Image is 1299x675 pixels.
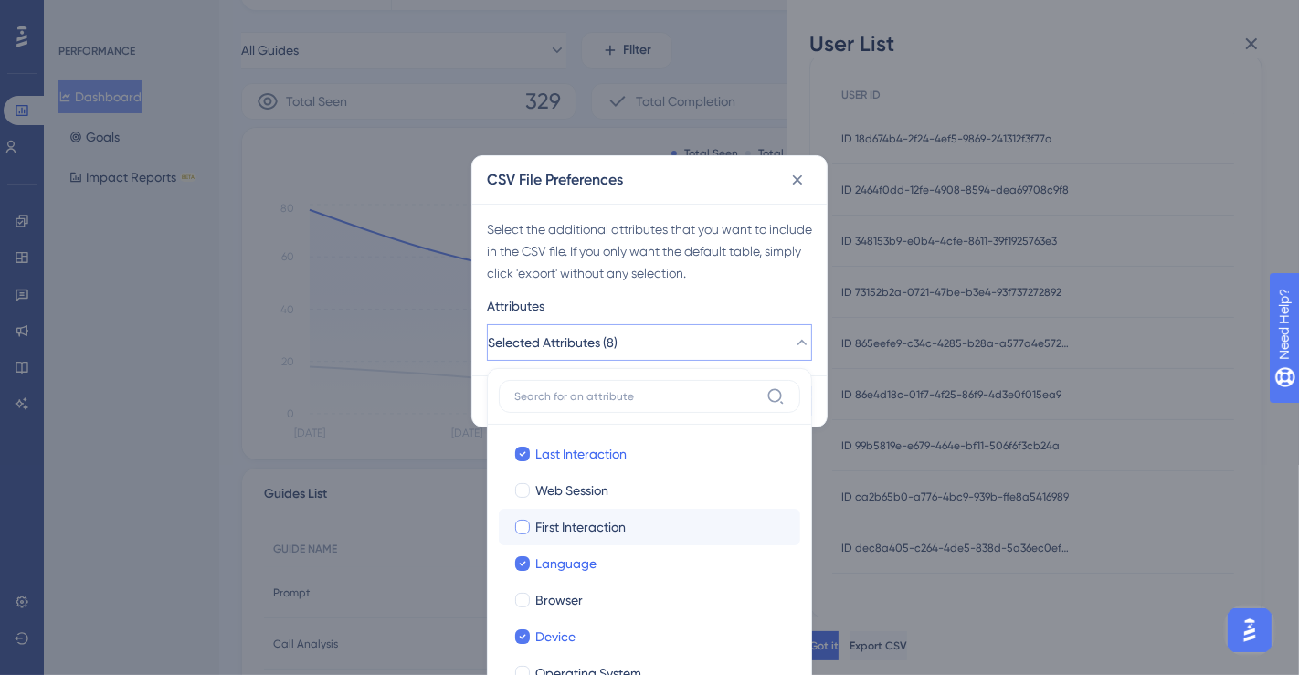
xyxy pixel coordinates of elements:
span: Need Help? [43,5,114,26]
span: Device [535,626,576,648]
span: Browser [535,589,583,611]
span: Web Session [535,480,608,501]
span: Selected Attributes (8) [488,332,618,353]
div: Select the additional attributes that you want to include in the CSV file. If you only want the d... [487,218,812,284]
iframe: UserGuiding AI Assistant Launcher [1222,603,1277,658]
h2: CSV File Preferences [487,169,623,191]
span: Attributes [487,295,544,317]
span: Language [535,553,597,575]
input: Search for an attribute [514,389,759,404]
span: First Interaction [535,516,626,538]
span: Last Interaction [535,443,627,465]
